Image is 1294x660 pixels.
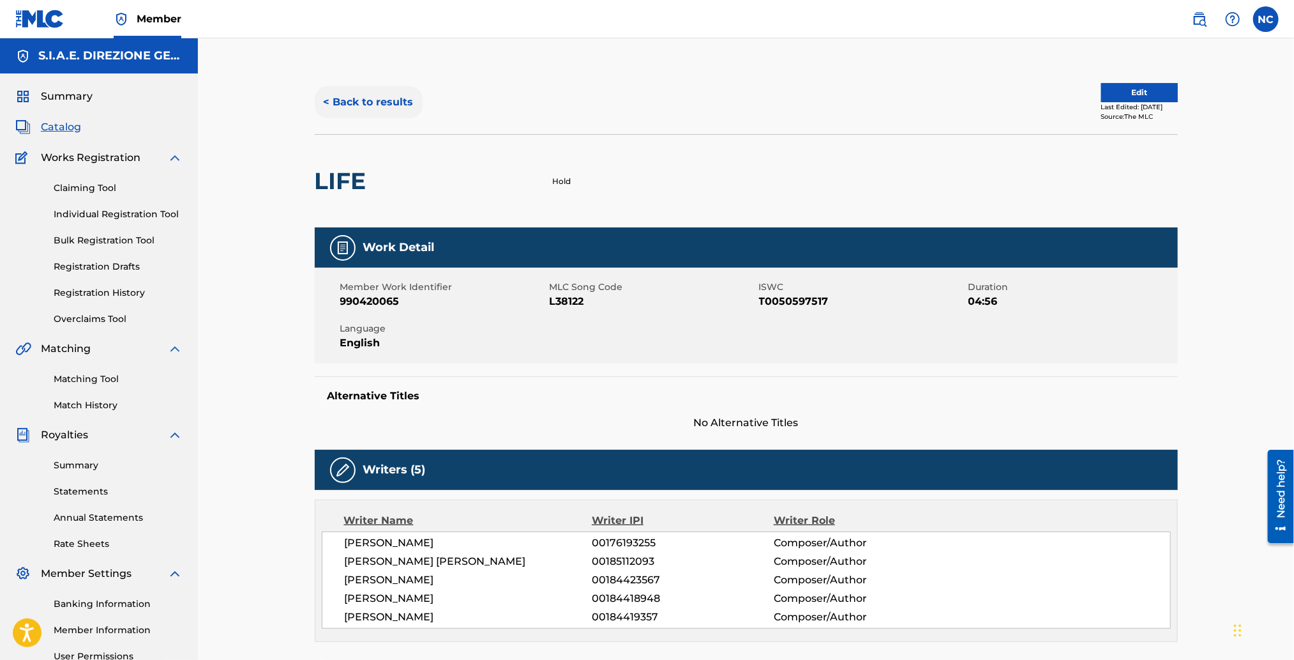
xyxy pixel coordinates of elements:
a: Summary [54,459,183,472]
a: Match History [54,399,183,412]
span: No Alternative Titles [315,415,1178,431]
img: Royalties [15,427,31,443]
a: Annual Statements [54,511,183,525]
a: CatalogCatalog [15,119,81,135]
a: Statements [54,485,183,498]
span: 00184418948 [592,591,773,606]
img: MLC Logo [15,10,64,28]
span: Composer/Author [774,535,939,551]
h5: Alternative Titles [327,390,1165,403]
span: English [340,335,546,351]
span: Summary [41,89,93,104]
img: Works Registration [15,150,32,165]
img: Summary [15,89,31,104]
iframe: Chat Widget [1230,599,1294,660]
img: search [1192,12,1207,27]
h5: Work Detail [363,240,435,255]
a: Matching Tool [54,372,183,386]
div: Last Edited: [DATE] [1101,102,1178,112]
span: Member Work Identifier [340,280,546,294]
div: Writer IPI [592,513,774,528]
div: Writer Role [774,513,939,528]
span: [PERSON_NAME] [345,591,592,606]
h5: S.I.A.E. DIREZIONE GENERALE [38,49,183,63]
a: Banking Information [54,597,183,611]
img: Catalog [15,119,31,135]
span: 00176193255 [592,535,773,551]
img: Member Settings [15,566,31,581]
a: Claiming Tool [54,181,183,195]
span: Language [340,322,546,335]
a: Public Search [1187,6,1212,32]
div: Writer Name [344,513,592,528]
div: Help [1220,6,1245,32]
iframe: Resource Center [1258,445,1294,548]
span: Catalog [41,119,81,135]
span: T0050597517 [759,294,965,309]
span: MLC Song Code [550,280,756,294]
img: expand [167,150,183,165]
img: expand [167,341,183,357]
a: SummarySummary [15,89,93,104]
img: Writers [335,463,350,478]
div: Trascina [1234,611,1242,650]
span: ISWC [759,280,965,294]
span: 04:56 [968,294,1175,309]
img: expand [167,566,183,581]
h2: LIFE [315,167,373,196]
img: expand [167,427,183,443]
div: Widget chat [1230,599,1294,660]
img: Matching [15,341,31,357]
span: 00184419357 [592,610,773,625]
a: Member Information [54,624,183,637]
span: L38122 [550,294,756,309]
span: Matching [41,341,91,357]
span: [PERSON_NAME] [345,535,592,551]
span: 00185112093 [592,554,773,569]
img: Top Rightsholder [114,12,129,27]
a: Registration History [54,286,183,300]
span: Duration [968,280,1175,294]
div: Source: The MLC [1101,112,1178,121]
div: User Menu [1253,6,1279,32]
a: Registration Drafts [54,260,183,273]
a: Individual Registration Tool [54,208,183,221]
span: Composer/Author [774,610,939,625]
span: Member [137,12,181,26]
button: < Back to results [315,86,423,118]
img: Accounts [15,49,31,64]
span: Works Registration [41,150,140,165]
span: Member Settings [41,566,132,581]
span: [PERSON_NAME] [PERSON_NAME] [345,554,592,569]
img: help [1225,12,1240,27]
span: Composer/Author [774,591,939,606]
a: Overclaims Tool [54,312,183,326]
span: Composer/Author [774,554,939,569]
p: Hold [552,176,571,187]
span: Royalties [41,427,88,443]
h5: Writers (5) [363,463,426,477]
button: Edit [1101,83,1178,102]
a: Rate Sheets [54,537,183,551]
span: [PERSON_NAME] [345,610,592,625]
a: Bulk Registration Tool [54,234,183,247]
span: Composer/Author [774,572,939,588]
span: 00184423567 [592,572,773,588]
img: Work Detail [335,240,350,256]
span: [PERSON_NAME] [345,572,592,588]
span: 990420065 [340,294,546,309]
